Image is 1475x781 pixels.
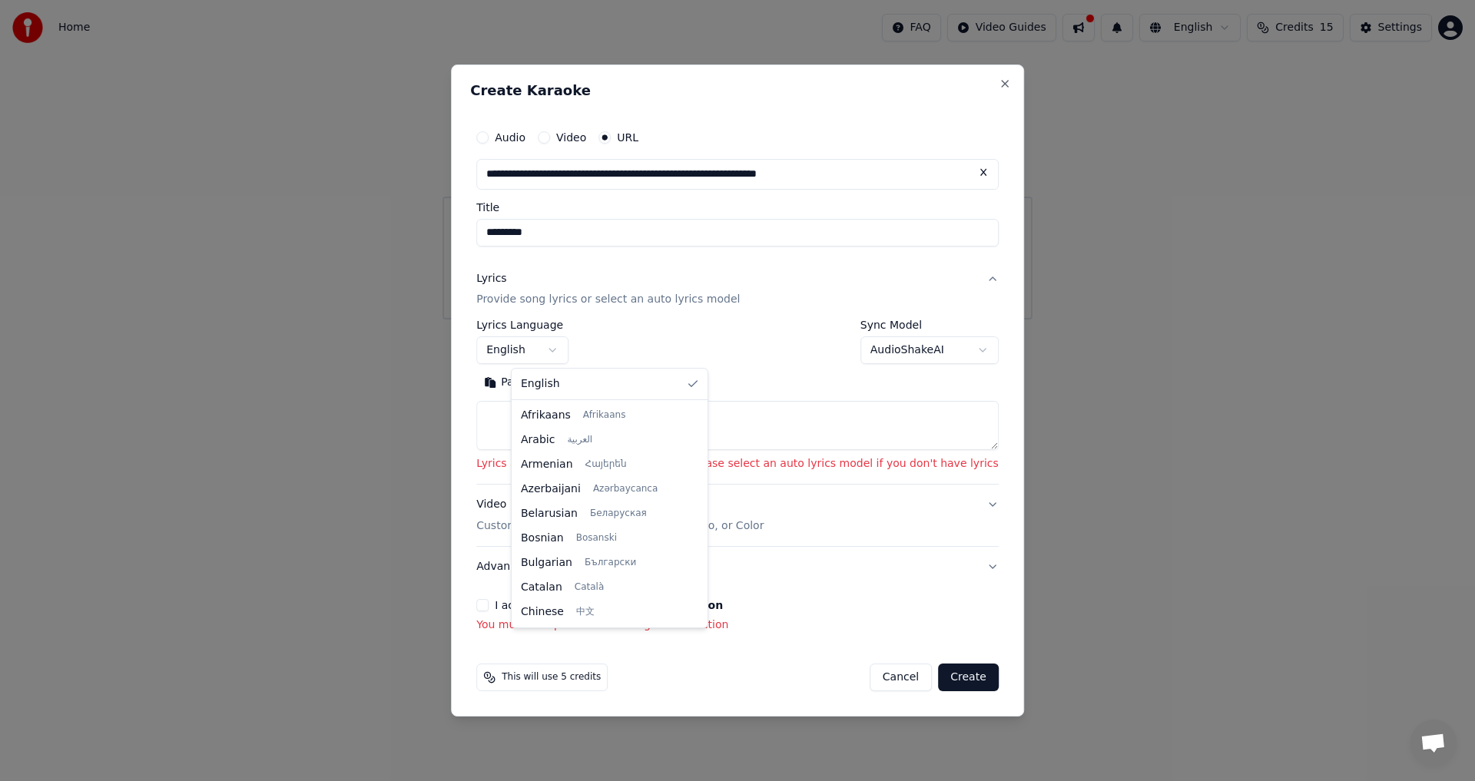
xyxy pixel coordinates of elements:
span: Arabic [521,432,555,448]
span: Afrikaans [583,409,626,422]
span: Azerbaijani [521,482,581,497]
span: Български [585,557,636,569]
span: Català [575,581,604,594]
span: Belarusian [521,506,578,521]
span: Беларуская [590,508,647,520]
span: العربية [567,434,592,446]
span: Armenian [521,457,573,472]
span: Azərbaycanca [593,483,658,495]
span: Afrikaans [521,408,571,423]
span: Chinese [521,604,564,620]
span: Bulgarian [521,555,572,571]
span: Catalan [521,580,562,595]
span: English [521,376,560,392]
span: Հայերեն [585,458,627,471]
span: Bosnian [521,531,564,546]
span: 中文 [576,606,595,618]
span: Bosanski [576,532,617,544]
